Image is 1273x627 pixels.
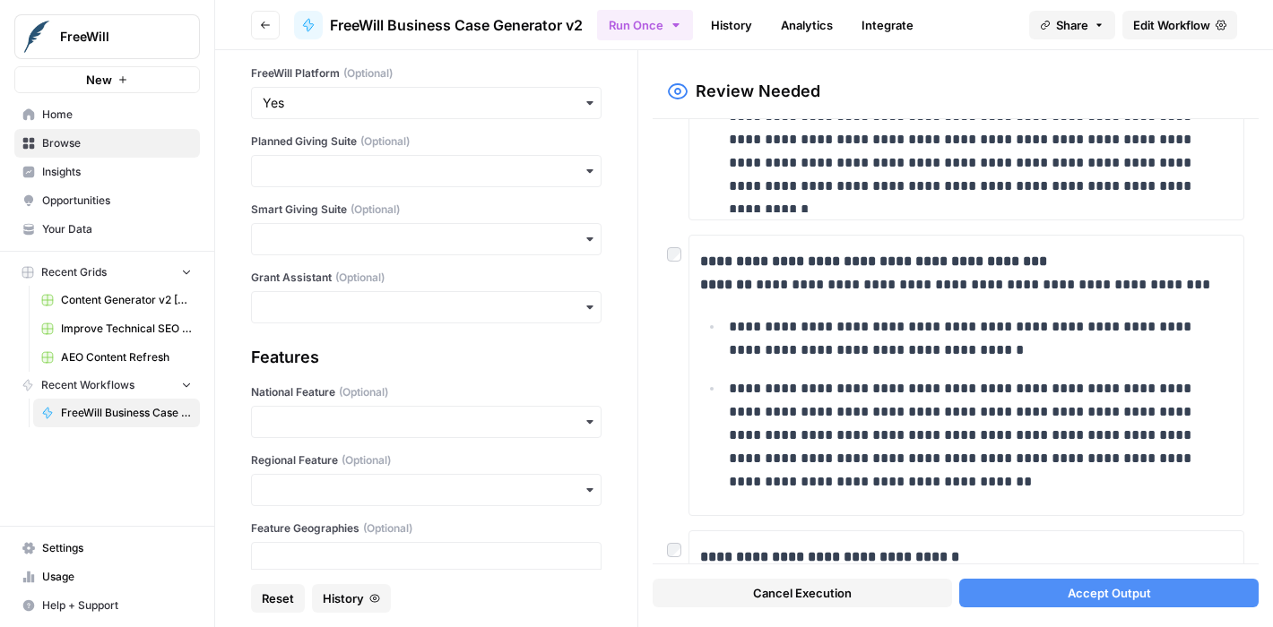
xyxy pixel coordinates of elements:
span: (Optional) [343,65,393,82]
span: Help + Support [42,597,192,614]
span: Insights [42,164,192,180]
button: History [312,584,391,613]
img: FreeWill Logo [21,21,53,53]
span: History [323,589,364,607]
button: Accept Output [959,579,1259,607]
a: Insights [14,158,200,186]
button: Recent Workflows [14,372,200,399]
label: Planned Giving Suite [251,133,602,150]
a: Usage [14,563,200,591]
button: Share [1029,11,1115,39]
span: Your Data [42,221,192,237]
span: (Optional) [339,384,388,400]
a: Analytics [770,11,844,39]
input: Yes [263,94,590,112]
a: FreeWill Business Case Generator v2 [33,399,200,427]
span: Reset [262,589,294,607]
label: Smart Giving Suite [251,202,602,218]
span: (Optional) [342,452,391,468]
a: Opportunities [14,186,200,215]
a: Browse [14,129,200,158]
span: Cancel Execution [753,584,852,602]
a: Home [14,100,200,129]
span: Accept Output [1068,584,1151,602]
label: Grant Assistant [251,270,602,286]
a: Improve Technical SEO for Page [33,314,200,343]
span: Edit Workflow [1133,16,1210,34]
a: Integrate [851,11,924,39]
label: Feature Geographies [251,520,602,537]
label: Regional Feature [251,452,602,468]
span: Share [1056,16,1088,34]
span: Content Generator v2 [DRAFT] Test [61,292,192,308]
span: FreeWill [60,28,169,46]
span: Browse [42,135,192,151]
a: FreeWill Business Case Generator v2 [294,11,583,39]
button: Cancel Execution [653,579,952,607]
span: FreeWill Business Case Generator v2 [330,14,583,36]
span: Usage [42,569,192,585]
span: FreeWill Business Case Generator v2 [61,405,192,421]
span: AEO Content Refresh [61,349,192,365]
button: Help + Support [14,591,200,620]
a: Edit Workflow [1122,11,1237,39]
button: Recent Grids [14,259,200,286]
button: Run Once [597,10,693,40]
label: FreeWill Platform [251,65,602,82]
a: AEO Content Refresh [33,343,200,372]
a: Content Generator v2 [DRAFT] Test [33,286,200,314]
a: Your Data [14,215,200,244]
span: Settings [42,540,192,556]
span: (Optional) [363,520,412,537]
div: Features [251,345,602,370]
span: Home [42,107,192,123]
button: Workspace: FreeWill [14,14,200,59]
span: (Optional) [335,270,385,286]
span: (Optional) [360,133,410,150]
span: New [86,71,112,89]
label: National Feature [251,384,602,400]
span: Recent Grids [41,264,107,280]
a: History [700,11,763,39]
span: Opportunities [42,193,192,209]
h2: Review Needed [696,79,820,104]
span: Improve Technical SEO for Page [61,321,192,337]
a: Settings [14,534,200,563]
button: New [14,66,200,93]
span: Recent Workflows [41,377,134,393]
span: (Optional) [351,202,400,218]
button: Reset [251,584,305,613]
